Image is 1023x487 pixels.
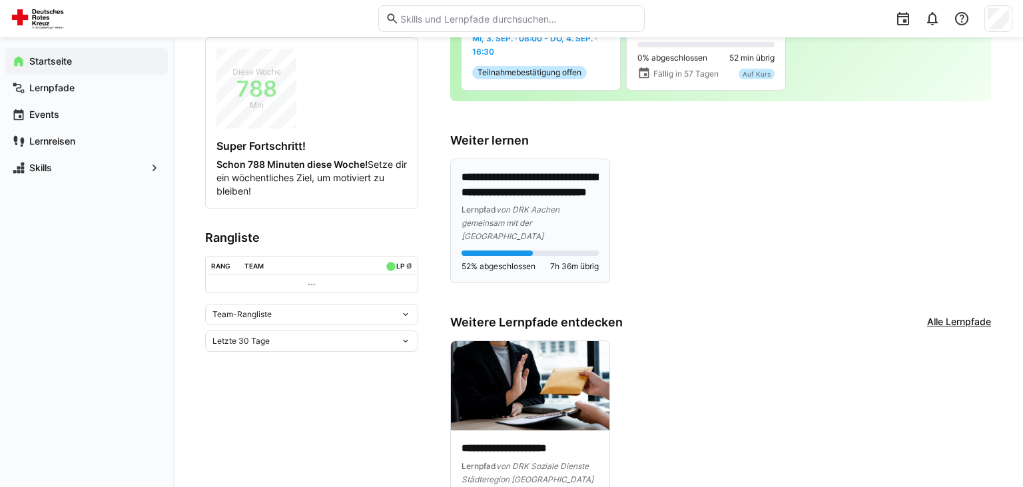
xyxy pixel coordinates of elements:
[739,69,775,79] div: Auf Kurs
[927,315,991,330] a: Alle Lernpfade
[396,262,404,270] div: LP
[450,133,991,148] h3: Weiter lernen
[478,67,581,78] span: Teilnahmebestätigung offen
[637,53,707,63] span: 0% abgeschlossen
[211,262,230,270] div: Rang
[653,69,719,79] span: Fällig in 57 Tagen
[472,33,597,57] span: Mi, 3. Sep. · 08:00 - Do, 4. Sep. · 16:30
[216,159,368,170] strong: Schon 788 Minuten diese Woche!
[244,262,264,270] div: Team
[462,461,496,471] span: Lernpfad
[462,205,496,215] span: Lernpfad
[212,336,270,346] span: Letzte 30 Tage
[212,309,272,320] span: Team-Rangliste
[216,139,407,153] h4: Super Fortschritt!
[399,13,637,25] input: Skills und Lernpfade durchsuchen…
[462,261,535,272] span: 52% abgeschlossen
[729,53,775,63] span: 52 min übrig
[216,158,407,198] p: Setze dir ein wöchentliches Ziel, um motiviert zu bleiben!
[550,261,599,272] span: 7h 36m übrig
[450,315,623,330] h3: Weitere Lernpfade entdecken
[462,205,559,241] span: von DRK Aachen gemeinsam mit der [GEOGRAPHIC_DATA]
[205,231,418,245] h3: Rangliste
[406,259,412,270] a: ø
[451,341,609,430] img: image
